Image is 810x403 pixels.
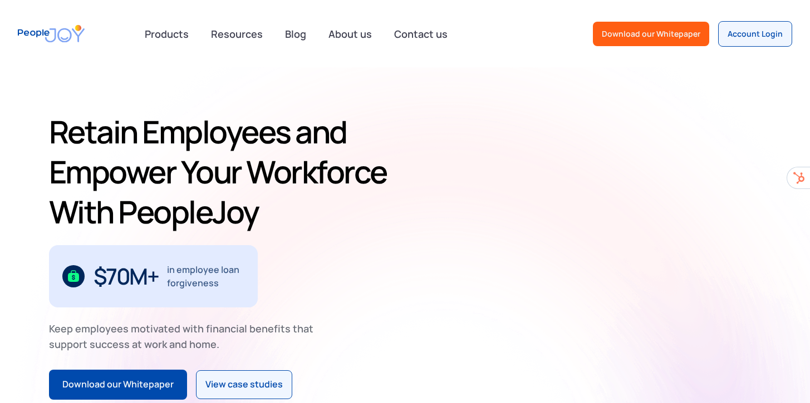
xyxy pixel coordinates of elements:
a: home [18,18,85,49]
a: View case studies [196,370,292,399]
a: Download our Whitepaper [49,370,187,400]
div: 1 / 3 [49,245,258,307]
a: Download our Whitepaper [593,22,709,46]
div: Products [138,23,195,45]
div: Account Login [728,28,783,39]
a: Contact us [387,22,454,46]
div: Keep employees motivated with financial benefits that support success at work and home. [49,321,323,352]
a: Resources [204,22,269,46]
div: Download our Whitepaper [62,377,174,392]
div: View case studies [205,377,283,392]
div: Download our Whitepaper [602,28,700,39]
a: Blog [278,22,313,46]
a: About us [322,22,379,46]
a: Account Login [718,21,792,47]
h1: Retain Employees and Empower Your Workforce With PeopleJoy [49,112,401,232]
div: in employee loan forgiveness [167,263,244,290]
div: $70M+ [94,267,159,285]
